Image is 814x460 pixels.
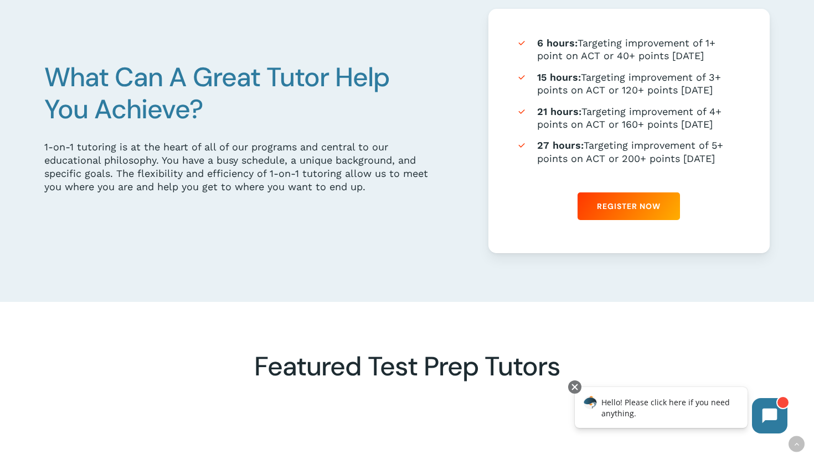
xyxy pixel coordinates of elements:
li: Targeting improvement of 1+ point on ACT or 40+ points [DATE] [516,36,742,62]
strong: 6 hours: [537,37,578,49]
iframe: Chatbot [563,378,798,445]
a: Register Now [578,192,680,220]
li: Targeting improvement of 3+ points on ACT or 120+ points [DATE] [516,71,742,97]
span: What Can A Great Tutor Help You Achieve? [44,60,389,127]
strong: 27 hours: [537,139,584,151]
strong: 15 hours: [537,71,581,83]
strong: 21 hours: [537,106,581,117]
h2: Featured Test Prep Tutors [168,351,646,383]
span: Register Now [597,201,661,212]
li: Targeting improvement of 4+ points on ACT or 160+ points [DATE] [516,105,742,131]
li: Targeting improvement of 5+ points on ACT or 200+ points [DATE] [516,139,742,165]
div: 1-on-1 tutoring is at the heart of all of our programs and central to our educational philosophy.... [44,140,439,194]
